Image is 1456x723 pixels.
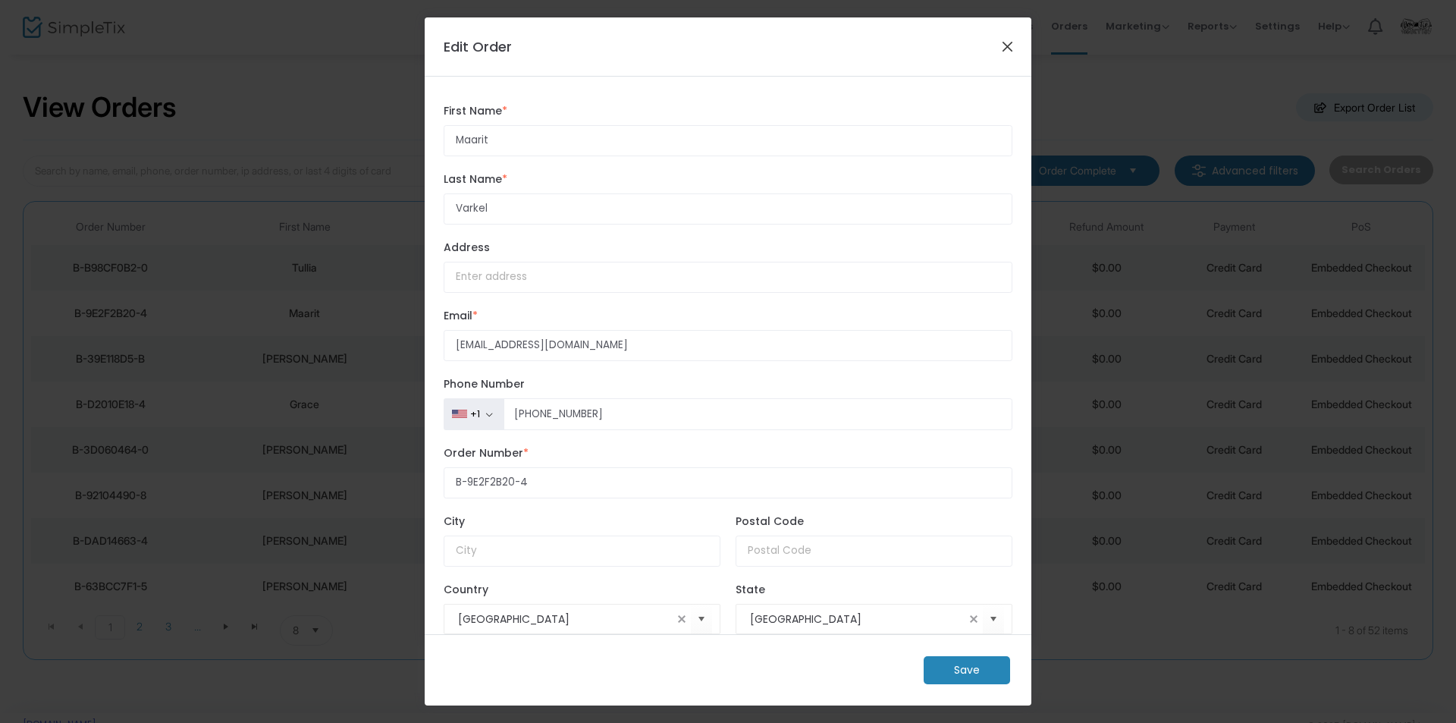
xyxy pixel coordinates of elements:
[998,36,1018,56] button: Close
[504,398,1012,430] input: Phone Number
[673,610,691,628] span: clear
[444,36,512,57] h4: Edit Order
[444,582,720,598] label: Country
[470,408,480,420] div: +1
[444,308,1012,324] label: Email
[444,125,1012,156] input: Enter first name
[750,611,965,627] input: Select State
[444,467,1012,498] input: Enter Order Number
[444,445,1012,461] label: Order Number
[444,171,1012,187] label: Last Name
[736,536,1012,567] input: Postal Code
[736,582,1012,598] label: State
[736,514,1012,530] label: Postal Code
[444,193,1012,225] input: Enter last name
[444,262,1012,293] input: Enter address
[444,536,720,567] input: City
[444,376,1012,392] label: Phone Number
[983,604,1004,635] button: Select
[444,103,1012,119] label: First Name
[444,514,720,530] label: City
[924,656,1010,684] m-button: Save
[691,604,712,635] button: Select
[458,611,673,627] input: Select Country
[965,610,983,628] span: clear
[444,330,1012,361] input: Enter email
[444,240,1012,256] label: Address
[444,398,504,430] button: +1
